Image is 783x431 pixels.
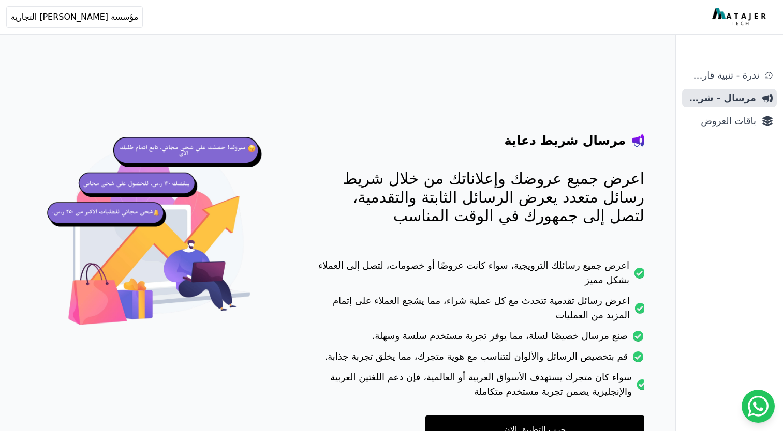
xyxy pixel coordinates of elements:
img: hero [44,124,275,355]
h4: مرسال شريط دعاية [505,132,626,149]
span: مرسال - شريط دعاية [686,91,756,105]
li: سواء كان متجرك يستهدف الأسواق العربية أو العالمية، فإن دعم اللغتين العربية والإنجليزية يضمن تجربة... [316,370,644,405]
span: مؤسسة [PERSON_NAME] التجارية [11,11,138,23]
span: باقات العروض [686,114,756,128]
li: صنع مرسال خصيصًا لسلة، مما يوفر تجربة مستخدم سلسة وسهلة. [316,329,644,349]
button: مؤسسة [PERSON_NAME] التجارية [6,6,143,28]
li: اعرض جميع رسائلك الترويجية، سواء كانت عروضًا أو خصومات، لتصل إلى العملاء بشكل مميز [316,258,644,294]
li: اعرض رسائل تقدمية تتحدث مع كل عملية شراء، مما يشجع العملاء على إتمام المزيد من العمليات [316,294,644,329]
li: قم بتخصيص الرسائل والألوان لتتناسب مع هوية متجرك، مما يخلق تجربة جذابة. [316,349,644,370]
img: MatajerTech Logo [712,8,769,26]
span: ندرة - تنبية قارب علي النفاذ [686,68,759,83]
p: اعرض جميع عروضك وإعلاناتك من خلال شريط رسائل متعدد يعرض الرسائل الثابتة والتقدمية، لتصل إلى جمهور... [316,170,644,225]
